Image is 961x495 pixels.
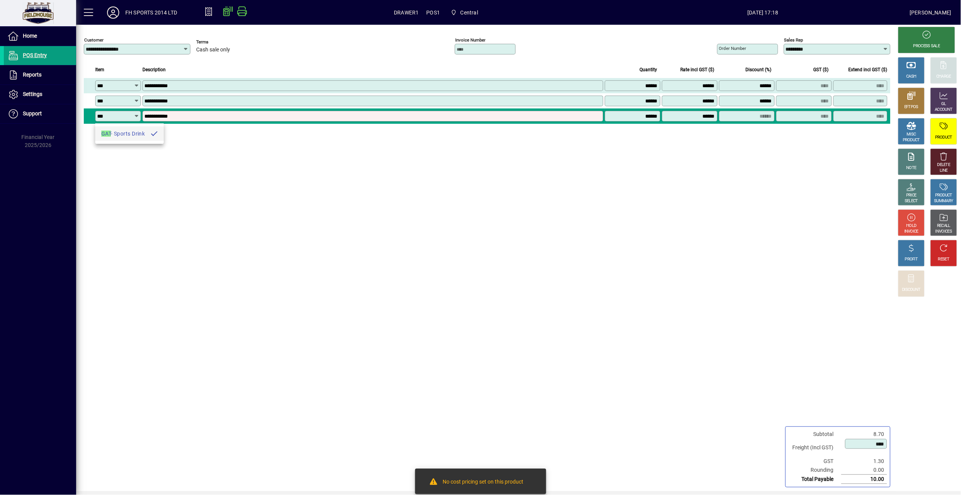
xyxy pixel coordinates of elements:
[937,162,950,168] div: DELETE
[841,430,887,439] td: 8.70
[101,6,125,19] button: Profile
[849,65,887,74] span: Extend incl GST ($)
[4,65,76,85] a: Reports
[841,457,887,466] td: 1.30
[4,85,76,104] a: Settings
[902,287,921,293] div: DISCOUNT
[23,91,42,97] span: Settings
[746,65,772,74] span: Discount (%)
[910,6,951,19] div: [PERSON_NAME]
[935,193,952,198] div: PRODUCT
[935,229,952,235] div: INVOICES
[938,257,950,262] div: RESET
[681,65,715,74] span: Rate incl GST ($)
[913,43,940,49] div: PROCESS SALE
[841,475,887,484] td: 10.00
[937,74,951,80] div: CHARGE
[4,27,76,46] a: Home
[942,101,947,107] div: GL
[4,104,76,123] a: Support
[427,6,440,19] span: POS1
[907,223,916,229] div: HOLD
[142,65,166,74] span: Description
[905,104,919,110] div: EFTPOS
[719,46,747,51] mat-label: Order number
[841,466,887,475] td: 0.00
[443,478,524,487] div: No cost pricing set on this product
[95,65,104,74] span: Item
[789,466,841,475] td: Rounding
[905,198,918,204] div: SELECT
[907,165,916,171] div: NOTE
[616,6,910,19] span: [DATE] 17:18
[23,52,47,58] span: POS Entry
[907,132,916,137] div: MISC
[196,40,242,45] span: Terms
[784,37,803,43] mat-label: Sales rep
[196,47,230,53] span: Cash sale only
[903,137,920,143] div: PRODUCT
[84,37,104,43] mat-label: Customer
[23,33,37,39] span: Home
[935,107,953,113] div: ACCOUNT
[940,168,948,174] div: LINE
[789,475,841,484] td: Total Payable
[394,6,419,19] span: DRAWER1
[789,457,841,466] td: GST
[125,6,177,19] div: FH SPORTS 2014 LTD
[789,439,841,457] td: Freight (Incl GST)
[935,135,952,141] div: PRODUCT
[904,229,918,235] div: INVOICE
[814,65,829,74] span: GST ($)
[905,257,918,262] div: PROFIT
[461,6,478,19] span: Central
[640,65,657,74] span: Quantity
[455,37,486,43] mat-label: Invoice number
[448,6,481,19] span: Central
[23,72,42,78] span: Reports
[907,74,916,80] div: CASH
[937,223,951,229] div: RECALL
[934,198,953,204] div: SUMMARY
[907,193,917,198] div: PRICE
[23,110,42,117] span: Support
[789,430,841,439] td: Subtotal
